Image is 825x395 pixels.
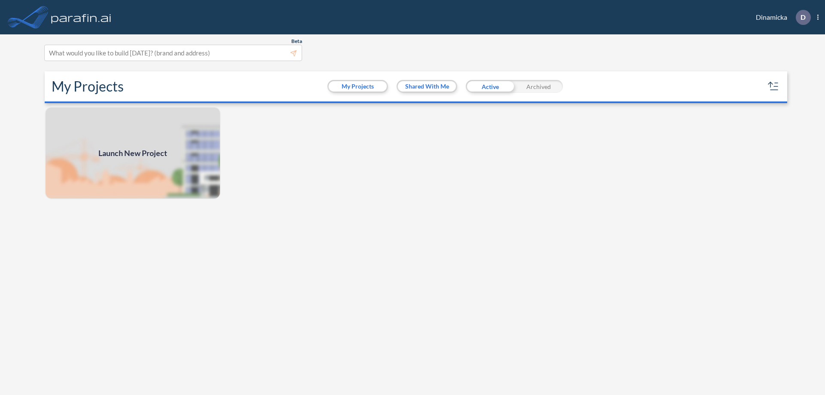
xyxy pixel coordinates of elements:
[52,78,124,95] h2: My Projects
[291,38,302,45] span: Beta
[801,13,806,21] p: D
[466,80,514,93] div: Active
[514,80,563,93] div: Archived
[49,9,113,26] img: logo
[767,80,780,93] button: sort
[743,10,819,25] div: Dinamicka
[45,107,221,199] img: add
[329,81,387,92] button: My Projects
[398,81,456,92] button: Shared With Me
[98,147,167,159] span: Launch New Project
[45,107,221,199] a: Launch New Project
